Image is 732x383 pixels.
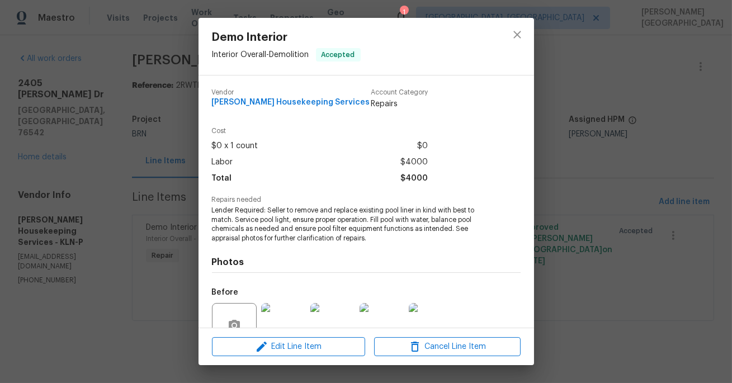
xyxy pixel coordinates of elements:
[215,340,362,354] span: Edit Line Item
[371,98,428,110] span: Repairs
[212,31,361,44] span: Demo Interior
[212,138,258,154] span: $0 x 1 count
[212,206,490,243] span: Lender Required: Seller to remove and replace existing pool liner in kind with best to match. Ser...
[374,337,521,357] button: Cancel Line Item
[377,340,517,354] span: Cancel Line Item
[317,49,360,60] span: Accepted
[212,337,365,357] button: Edit Line Item
[212,51,309,59] span: Interior Overall - Demolition
[212,154,233,171] span: Labor
[212,127,428,135] span: Cost
[212,196,521,204] span: Repairs needed
[212,98,370,107] span: [PERSON_NAME] Housekeeping Services
[212,289,239,296] h5: Before
[400,171,428,187] span: $4000
[417,138,428,154] span: $0
[400,7,408,18] div: 1
[212,171,232,187] span: Total
[504,21,531,48] button: close
[212,257,521,268] h4: Photos
[400,154,428,171] span: $4000
[212,89,370,96] span: Vendor
[371,89,428,96] span: Account Category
